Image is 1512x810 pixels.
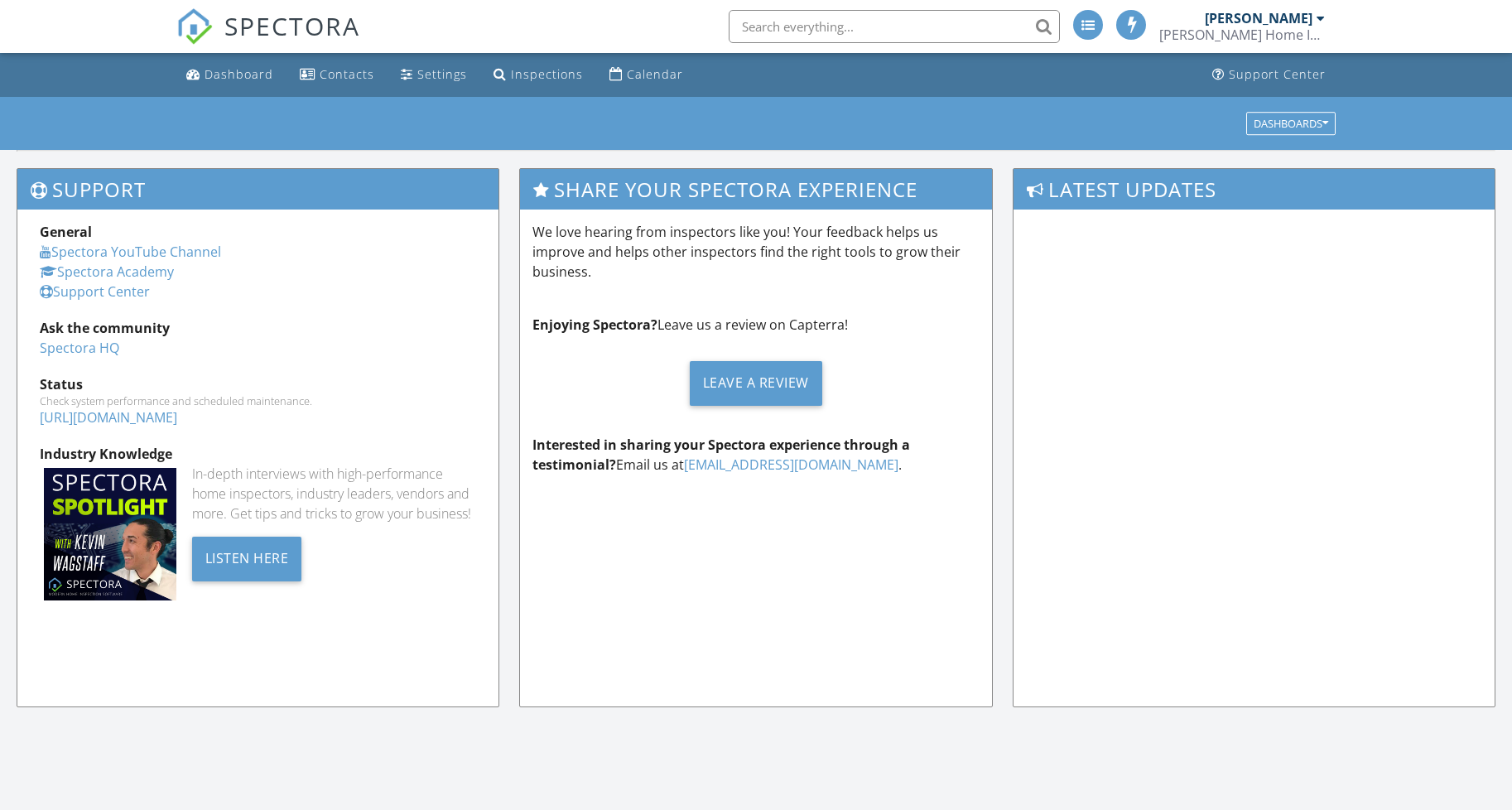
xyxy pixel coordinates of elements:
[684,456,898,474] a: [EMAIL_ADDRESS][DOMAIN_NAME]
[192,548,302,567] a: Listen Here
[1246,112,1336,135] button: Dashboards
[532,436,910,474] strong: Interested in sharing your Spectora experience through a testimonial?
[40,282,150,301] a: Support Center
[1205,10,1312,27] div: [PERSON_NAME]
[511,66,583,82] div: Inspections
[1014,169,1495,210] h3: Latest Updates
[180,60,280,90] a: Dashboard
[224,8,360,43] span: SPECTORA
[40,223,92,241] strong: General
[1159,27,1325,43] div: Cooper Home Inspections, LLC
[40,339,119,357] a: Spectora HQ
[532,316,657,334] strong: Enjoying Spectora?
[293,60,381,90] a: Contacts
[40,318,476,338] div: Ask the community
[40,444,476,464] div: Industry Knowledge
[627,66,683,82] div: Calendar
[603,60,690,90] a: Calendar
[532,435,979,475] p: Email us at .
[192,537,302,581] div: Listen Here
[417,66,467,82] div: Settings
[520,169,991,210] h3: Share Your Spectora Experience
[1229,66,1326,82] div: Support Center
[729,10,1060,43] input: Search everything...
[40,263,174,281] a: Spectora Academy
[205,66,273,82] div: Dashboard
[690,361,822,406] div: Leave a Review
[487,60,590,90] a: Inspections
[1254,118,1328,129] div: Dashboards
[40,394,476,407] div: Check system performance and scheduled maintenance.
[40,374,476,394] div: Status
[17,169,498,210] h3: Support
[176,22,360,57] a: SPECTORA
[192,464,477,523] div: In-depth interviews with high-performance home inspectors, industry leaders, vendors and more. Ge...
[394,60,474,90] a: Settings
[320,66,374,82] div: Contacts
[532,315,979,335] p: Leave us a review on Capterra!
[40,408,177,427] a: [URL][DOMAIN_NAME]
[532,222,979,282] p: We love hearing from inspectors like you! Your feedback helps us improve and helps other inspecto...
[532,348,979,418] a: Leave a Review
[1206,60,1332,90] a: Support Center
[40,243,221,261] a: Spectora YouTube Channel
[44,468,176,600] img: Spectoraspolightmain
[176,8,213,45] img: The Best Home Inspection Software - Spectora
